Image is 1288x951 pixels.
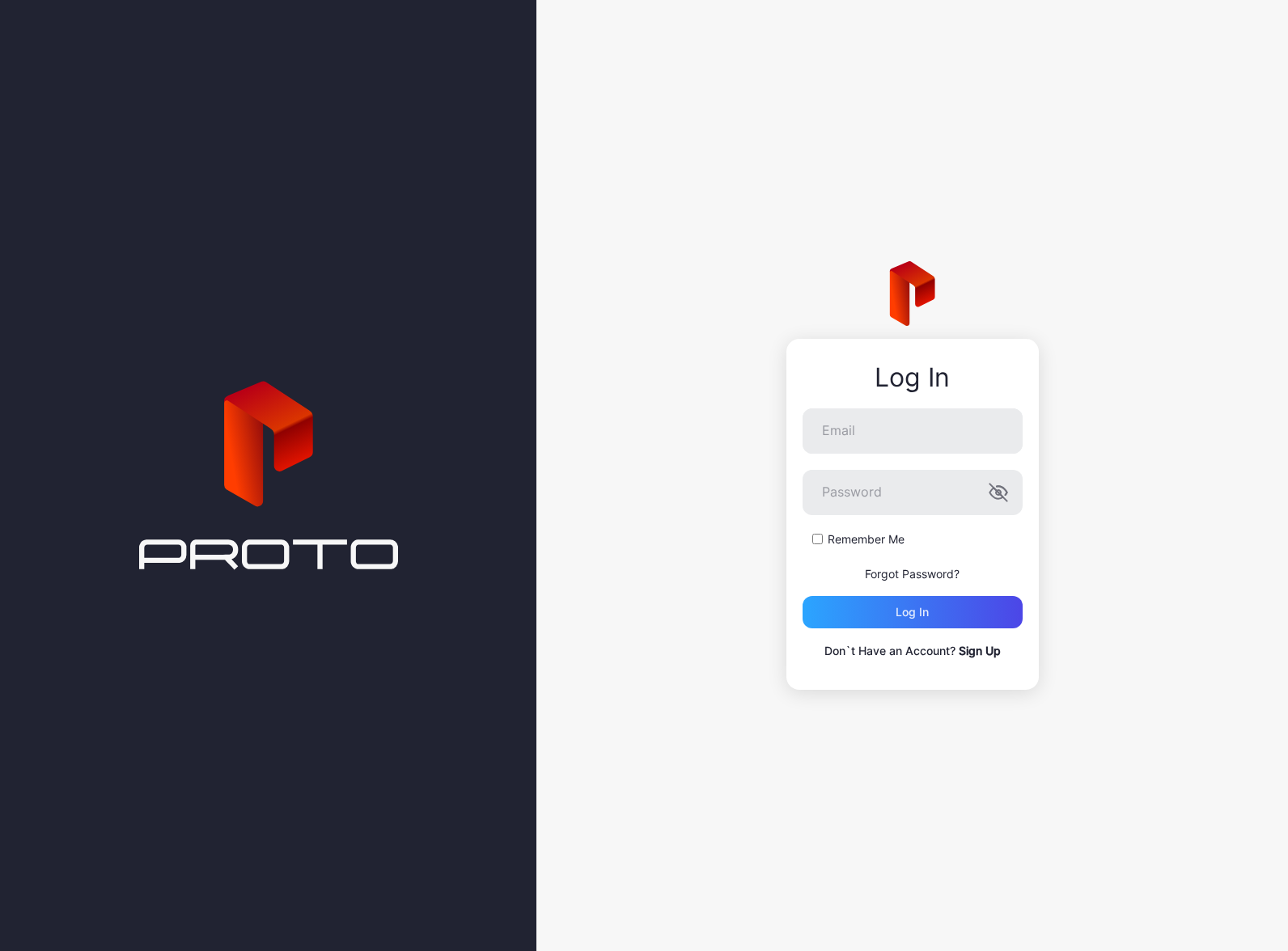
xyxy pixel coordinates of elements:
button: Log in [803,596,1023,628]
input: Email [803,408,1023,454]
input: Password [803,470,1023,515]
label: Remember Me [828,531,905,547]
a: Sign Up [959,644,1001,657]
button: Password [989,483,1008,502]
a: Forgot Password? [865,567,960,581]
p: Don`t Have an Account? [803,641,1023,661]
div: Log In [803,363,1023,392]
div: Log in [896,606,929,619]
